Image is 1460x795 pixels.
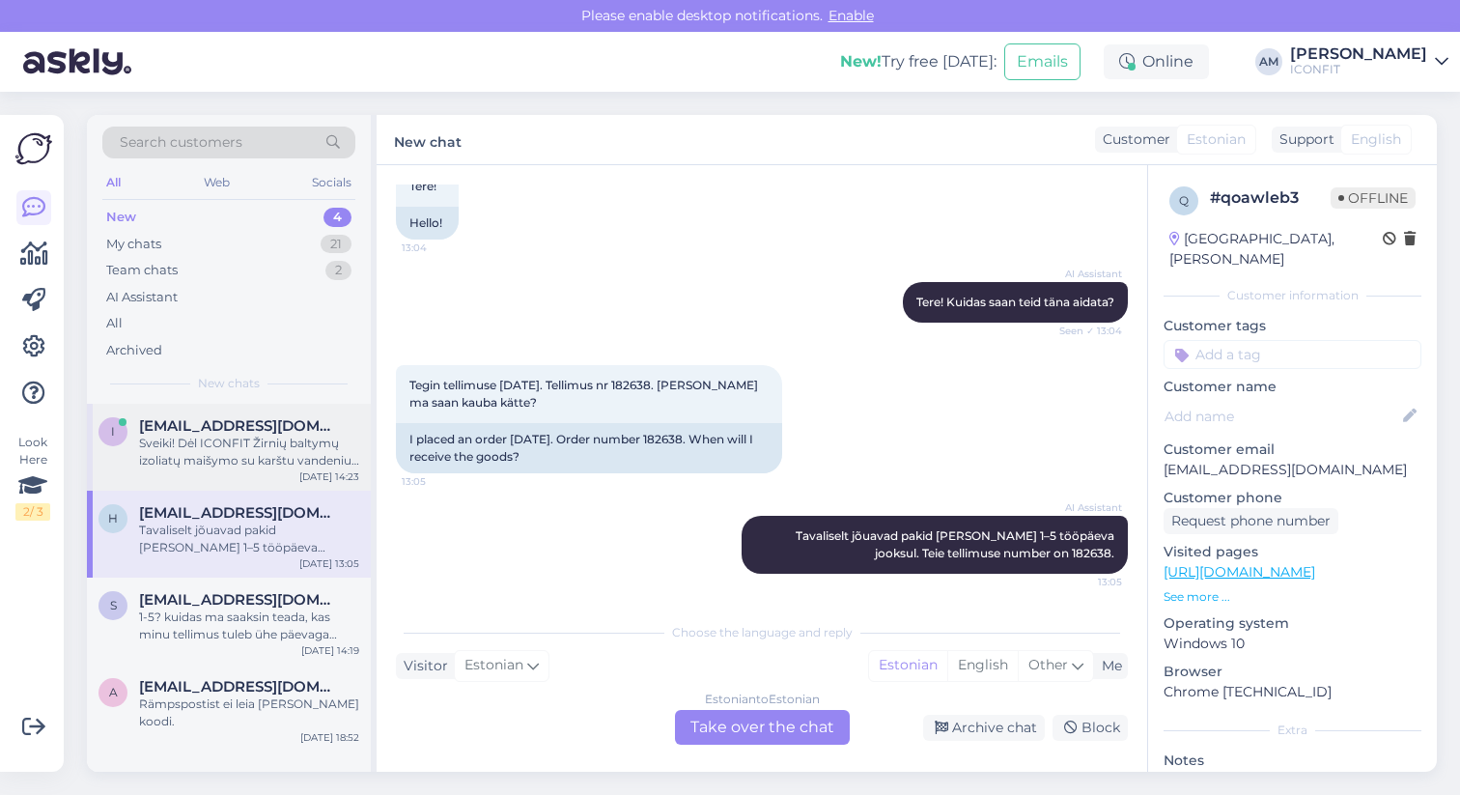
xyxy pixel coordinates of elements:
div: Socials [308,170,355,195]
span: Tere! [409,179,436,193]
div: Try free [DATE]: [840,50,997,73]
span: s [110,598,117,612]
p: Chrome [TECHNICAL_ID] [1164,682,1421,702]
div: Request phone number [1164,508,1338,534]
div: All [106,314,123,333]
div: Rämpspostist ei leia [PERSON_NAME] koodi. [139,696,359,730]
p: Visited pages [1164,542,1421,562]
span: hindreusaliide@gmail.com [139,504,340,522]
span: Estonian [1187,129,1246,150]
div: Tavaliselt jõuavad pakid [PERSON_NAME] 1–5 tööpäeva jooksul. Teie tellimuse number on 182638. [139,522,359,556]
a: [URL][DOMAIN_NAME] [1164,563,1315,581]
span: Search customers [120,132,242,153]
span: andri.jyrisson@gmail.com [139,678,340,696]
div: Web [200,170,234,195]
div: Estonian [869,651,947,680]
div: 2 [325,261,351,280]
div: Estonian to Estonian [705,691,820,708]
div: Customer information [1164,287,1421,304]
span: New chats [198,375,260,392]
div: Visitor [396,656,448,676]
div: All [102,170,125,195]
div: [PERSON_NAME] [1290,46,1427,62]
button: Emails [1004,43,1081,80]
a: [PERSON_NAME]ICONFIT [1290,46,1448,77]
div: AM [1255,48,1282,75]
span: AI Assistant [1050,267,1122,281]
input: Add name [1165,406,1399,427]
span: Tere! Kuidas saan teid täna aidata? [916,295,1114,309]
span: sirje.saimre@gmail.com [139,591,340,609]
span: h [108,511,118,525]
span: English [1351,129,1401,150]
span: Estonian [464,655,523,676]
div: 21 [321,235,351,254]
span: AI Assistant [1050,500,1122,515]
span: Tavaliselt jõuavad pakid [PERSON_NAME] 1–5 tööpäeva jooksul. Teie tellimuse number on 182638. [796,528,1117,560]
div: I placed an order [DATE]. Order number 182638. When will I receive the goods? [396,423,782,473]
p: Browser [1164,662,1421,682]
div: 4 [323,208,351,227]
span: 13:05 [1050,575,1122,589]
span: Other [1028,656,1068,673]
div: Take over the chat [675,710,850,745]
div: [DATE] 14:19 [301,643,359,658]
div: ICONFIT [1290,62,1427,77]
span: a [109,685,118,699]
div: Online [1104,44,1209,79]
span: Seen ✓ 13:04 [1050,324,1122,338]
div: # qoawleb3 [1210,186,1331,210]
b: New! [840,52,882,71]
span: q [1179,193,1189,208]
div: Look Here [15,434,50,521]
input: Add a tag [1164,340,1421,369]
p: Operating system [1164,613,1421,634]
span: ieva.balciuniene@gmail.com [139,417,340,435]
p: Customer email [1164,440,1421,460]
p: Windows 10 [1164,634,1421,654]
span: 13:05 [402,474,474,489]
div: 1-5? kuidas ma saaksin teada, kas minu tellimus tuleb ühe päevaga [PERSON_NAME] või läheb aega tö... [139,609,359,643]
div: Block [1053,715,1128,741]
div: Support [1272,129,1334,150]
div: [GEOGRAPHIC_DATA], [PERSON_NAME] [1169,229,1383,270]
div: Hello! [396,207,459,240]
img: Askly Logo [15,130,52,167]
div: Archive chat [923,715,1045,741]
div: Me [1094,656,1122,676]
div: New [106,208,136,227]
span: Tegin tellimuse [DATE]. Tellimus nr 182638. [PERSON_NAME] ma saan kauba kätte? [409,378,761,410]
div: Team chats [106,261,178,280]
span: Offline [1331,187,1416,209]
span: Enable [823,7,880,24]
div: [DATE] 13:05 [299,556,359,571]
div: Sveiki! Dėl ICONFIT Žirnių baltymų izoliatų maišymo su karštu vandeniu ar sultiniu, man [PERSON_N... [139,435,359,469]
div: [DATE] 18:52 [300,730,359,745]
span: 13:04 [402,241,474,255]
div: Customer [1095,129,1170,150]
span: i [111,424,115,439]
p: Customer tags [1164,316,1421,336]
div: My chats [106,235,161,254]
div: Choose the language and reply [396,624,1128,641]
p: Customer name [1164,377,1421,397]
div: Extra [1164,722,1421,739]
div: English [947,651,1018,680]
div: AI Assistant [106,288,178,307]
p: See more ... [1164,588,1421,606]
p: Customer phone [1164,488,1421,508]
div: [DATE] 14:23 [299,469,359,484]
div: Archived [106,341,162,360]
p: [EMAIL_ADDRESS][DOMAIN_NAME] [1164,460,1421,480]
div: 2 / 3 [15,503,50,521]
p: Notes [1164,751,1421,771]
label: New chat [394,127,462,153]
